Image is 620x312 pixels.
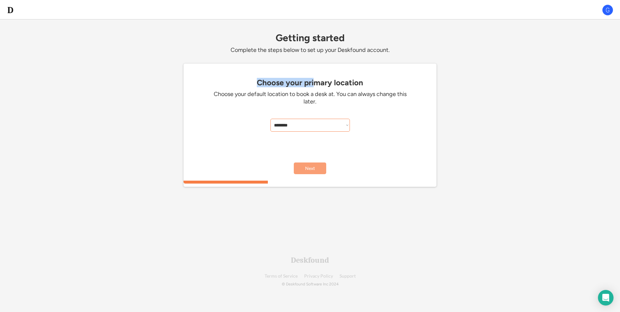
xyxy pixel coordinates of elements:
div: 33.3333333333333% [185,181,438,184]
img: d-whitebg.png [6,6,14,14]
button: Next [294,162,326,174]
a: Support [340,274,356,279]
div: Deskfound [291,256,329,264]
div: Choose your primary location [187,78,433,87]
div: Getting started [184,32,436,43]
img: G.png [602,4,614,16]
div: Choose your default location to book a desk at. You can always change this later. [213,90,407,106]
div: Complete the steps below to set up your Deskfound account. [184,46,436,54]
a: Privacy Policy [304,274,333,279]
a: Terms of Service [265,274,298,279]
div: Open Intercom Messenger [598,290,614,306]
